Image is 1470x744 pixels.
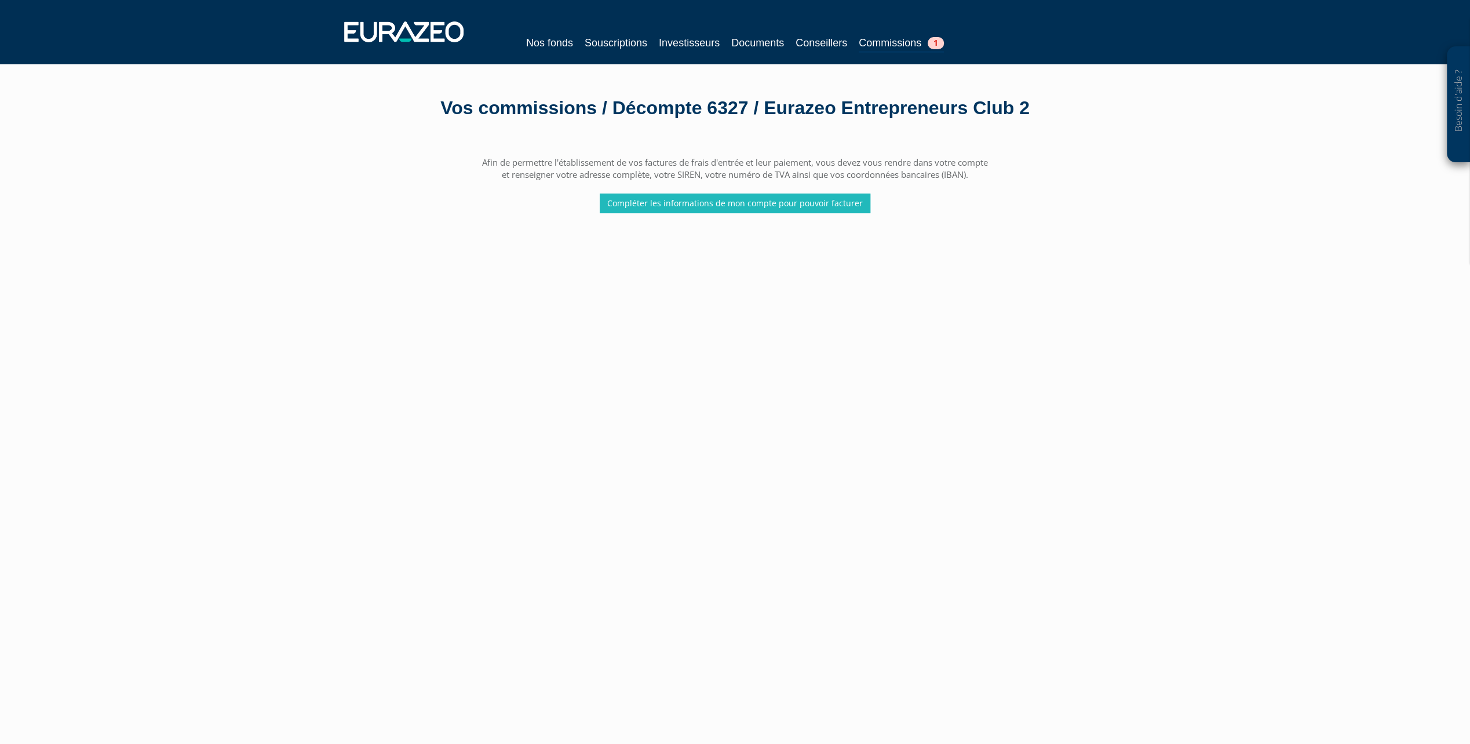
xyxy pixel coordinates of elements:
span: 1 [928,37,944,49]
div: Vos commissions / Décompte 6327 / Eurazeo Entrepreneurs Club 2 [405,95,1066,122]
a: Souscriptions [585,35,647,51]
a: Compléter les informations de mon compte pour pouvoir facturer [600,194,870,213]
a: Investisseurs [659,35,720,51]
p: Besoin d'aide ? [1452,53,1465,157]
a: Documents [731,35,784,51]
a: Commissions1 [859,35,944,53]
a: Conseillers [796,35,847,51]
img: 1732889491-logotype_eurazeo_blanc_rvb.png [344,21,464,42]
a: Nos fonds [526,35,573,51]
div: Afin de permettre l'établissement de vos factures de frais d'entrée et leur paiement, vous devez ... [396,156,1074,213]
